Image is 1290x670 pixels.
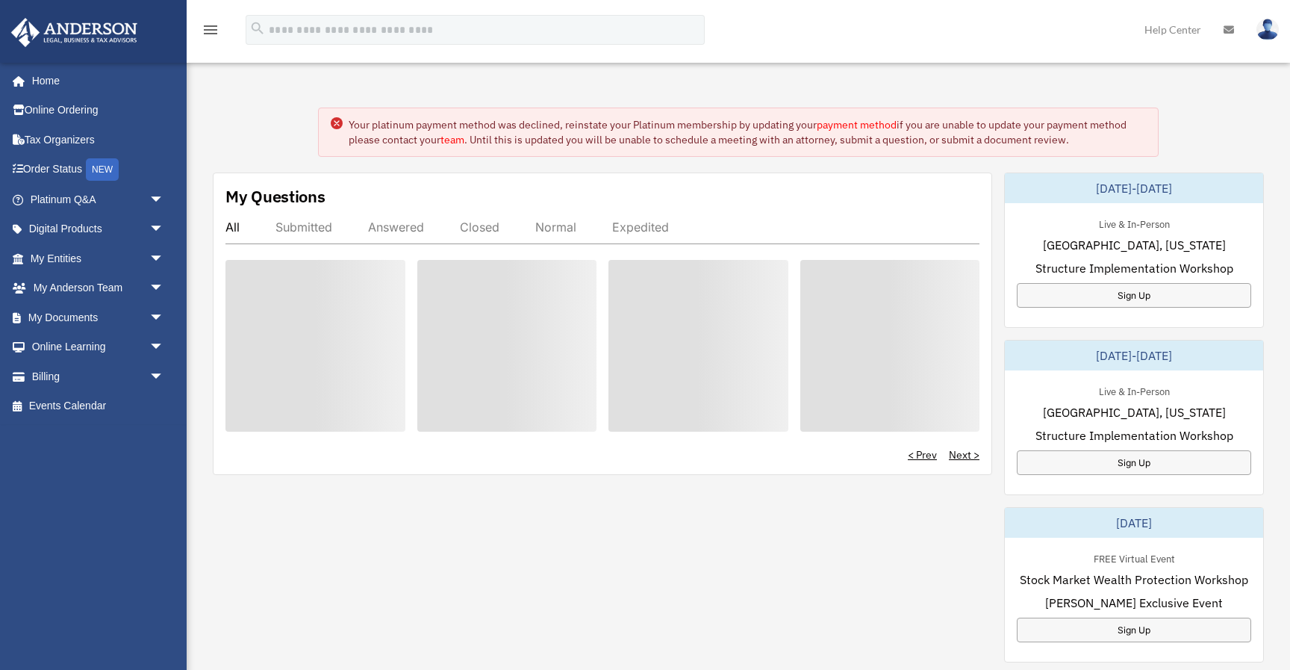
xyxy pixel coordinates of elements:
img: User Pic [1256,19,1279,40]
a: Platinum Q&Aarrow_drop_down [10,184,187,214]
div: FREE Virtual Event [1082,550,1187,565]
div: Submitted [275,220,332,235]
div: Your platinum payment method was declined, reinstate your Platinum membership by updating your if... [349,117,1146,147]
a: My Documentsarrow_drop_down [10,303,187,332]
img: Anderson Advisors Platinum Portal [7,18,142,47]
i: search [249,20,266,37]
a: My Anderson Teamarrow_drop_down [10,273,187,303]
a: Online Learningarrow_drop_down [10,332,187,362]
span: Structure Implementation Workshop [1035,426,1233,444]
a: menu [202,26,219,39]
a: Digital Productsarrow_drop_down [10,214,187,244]
div: Normal [535,220,576,235]
span: arrow_drop_down [149,184,179,215]
span: arrow_drop_down [149,214,179,245]
div: [DATE]-[DATE] [1005,341,1263,370]
span: arrow_drop_down [149,273,179,304]
div: [DATE] [1005,508,1263,538]
div: Live & In-Person [1087,215,1182,231]
span: [GEOGRAPHIC_DATA], [US_STATE] [1043,236,1226,254]
div: [DATE]-[DATE] [1005,173,1263,203]
div: Expedited [612,220,669,235]
span: arrow_drop_down [149,332,179,363]
a: payment method [817,118,897,131]
a: Sign Up [1017,450,1251,475]
div: My Questions [225,185,325,208]
span: [GEOGRAPHIC_DATA], [US_STATE] [1043,403,1226,421]
div: NEW [86,158,119,181]
span: [PERSON_NAME] Exclusive Event [1045,594,1223,612]
a: Order StatusNEW [10,155,187,185]
span: Structure Implementation Workshop [1035,259,1233,277]
a: Billingarrow_drop_down [10,362,187,391]
div: Live & In-Person [1087,382,1182,398]
div: All [225,220,240,235]
a: Home [10,66,179,96]
a: Sign Up [1017,283,1251,308]
a: Sign Up [1017,618,1251,642]
a: team [440,133,464,146]
a: Online Ordering [10,96,187,125]
div: Closed [460,220,499,235]
a: Events Calendar [10,391,187,421]
div: Answered [368,220,424,235]
a: My Entitiesarrow_drop_down [10,244,187,273]
i: menu [202,21,219,39]
span: Stock Market Wealth Protection Workshop [1020,571,1248,589]
a: < Prev [908,447,937,462]
span: arrow_drop_down [149,362,179,392]
a: Tax Organizers [10,125,187,155]
span: arrow_drop_down [149,303,179,333]
a: Next > [949,447,979,462]
span: arrow_drop_down [149,244,179,274]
